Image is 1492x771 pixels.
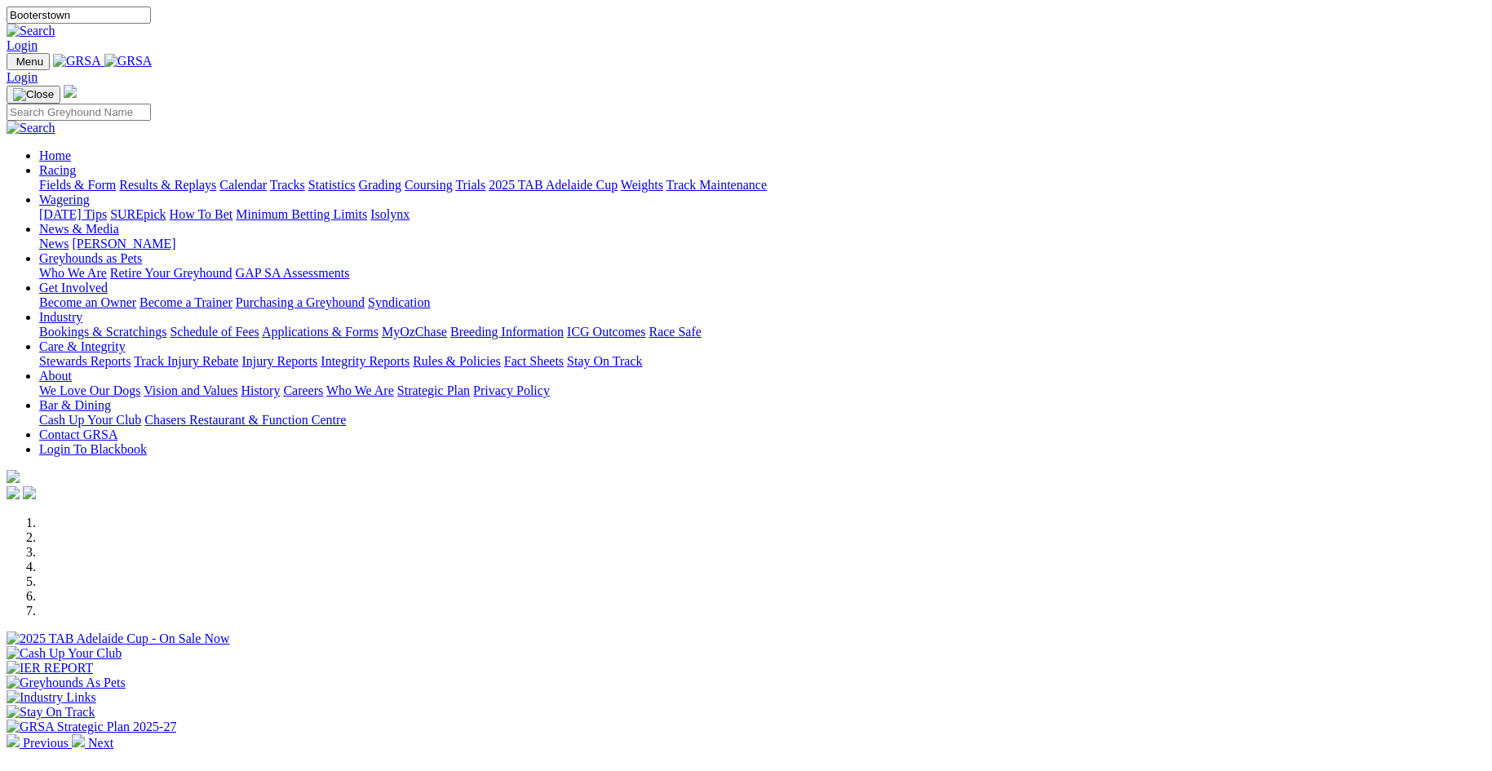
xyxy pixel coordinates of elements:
[308,178,356,192] a: Statistics
[39,413,141,427] a: Cash Up Your Club
[39,295,136,309] a: Become an Owner
[321,354,410,368] a: Integrity Reports
[39,281,108,295] a: Get Involved
[39,193,90,206] a: Wagering
[23,486,36,499] img: twitter.svg
[39,266,1485,281] div: Greyhounds as Pets
[39,237,69,250] a: News
[134,354,238,368] a: Track Injury Rebate
[450,325,564,339] a: Breeding Information
[370,207,410,221] a: Isolynx
[7,734,20,747] img: chevron-left-pager-white.svg
[7,38,38,52] a: Login
[489,178,618,192] a: 2025 TAB Adelaide Cup
[7,486,20,499] img: facebook.svg
[504,354,564,368] a: Fact Sheets
[7,720,176,734] img: GRSA Strategic Plan 2025-27
[72,736,113,750] a: Next
[413,354,501,368] a: Rules & Policies
[39,207,1485,222] div: Wagering
[473,383,550,397] a: Privacy Policy
[567,325,645,339] a: ICG Outcomes
[39,325,166,339] a: Bookings & Scratchings
[236,266,350,280] a: GAP SA Assessments
[39,354,1485,369] div: Care & Integrity
[7,7,151,24] input: Search
[262,325,379,339] a: Applications & Forms
[405,178,453,192] a: Coursing
[39,325,1485,339] div: Industry
[7,104,151,121] input: Search
[283,383,323,397] a: Careers
[7,661,93,676] img: IER REPORT
[39,339,126,353] a: Care & Integrity
[7,736,72,750] a: Previous
[7,646,122,661] img: Cash Up Your Club
[326,383,394,397] a: Who We Are
[39,442,147,456] a: Login To Blackbook
[39,398,111,412] a: Bar & Dining
[39,413,1485,428] div: Bar & Dining
[139,295,232,309] a: Become a Trainer
[170,207,233,221] a: How To Bet
[39,148,71,162] a: Home
[7,676,126,690] img: Greyhounds As Pets
[39,310,82,324] a: Industry
[39,369,72,383] a: About
[104,54,153,69] img: GRSA
[53,54,101,69] img: GRSA
[39,251,142,265] a: Greyhounds as Pets
[7,53,50,70] button: Toggle navigation
[110,266,232,280] a: Retire Your Greyhound
[72,237,175,250] a: [PERSON_NAME]
[39,354,131,368] a: Stewards Reports
[39,295,1485,310] div: Get Involved
[170,325,259,339] a: Schedule of Fees
[621,178,663,192] a: Weights
[359,178,401,192] a: Grading
[23,736,69,750] span: Previous
[39,428,117,441] a: Contact GRSA
[241,383,280,397] a: History
[119,178,216,192] a: Results & Replays
[649,325,701,339] a: Race Safe
[7,24,55,38] img: Search
[88,736,113,750] span: Next
[13,88,54,101] img: Close
[236,295,365,309] a: Purchasing a Greyhound
[39,383,1485,398] div: About
[397,383,470,397] a: Strategic Plan
[7,70,38,84] a: Login
[39,163,76,177] a: Racing
[39,207,107,221] a: [DATE] Tips
[16,55,43,68] span: Menu
[7,86,60,104] button: Toggle navigation
[144,383,237,397] a: Vision and Values
[7,121,55,135] img: Search
[39,178,116,192] a: Fields & Form
[7,705,95,720] img: Stay On Track
[110,207,166,221] a: SUREpick
[219,178,267,192] a: Calendar
[64,85,77,98] img: logo-grsa-white.png
[39,383,140,397] a: We Love Our Dogs
[455,178,485,192] a: Trials
[368,295,430,309] a: Syndication
[382,325,447,339] a: MyOzChase
[241,354,317,368] a: Injury Reports
[72,734,85,747] img: chevron-right-pager-white.svg
[39,222,119,236] a: News & Media
[39,178,1485,193] div: Racing
[666,178,767,192] a: Track Maintenance
[144,413,346,427] a: Chasers Restaurant & Function Centre
[7,470,20,483] img: logo-grsa-white.png
[39,266,107,280] a: Who We Are
[236,207,367,221] a: Minimum Betting Limits
[7,690,96,705] img: Industry Links
[39,237,1485,251] div: News & Media
[270,178,305,192] a: Tracks
[7,631,230,646] img: 2025 TAB Adelaide Cup - On Sale Now
[567,354,642,368] a: Stay On Track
